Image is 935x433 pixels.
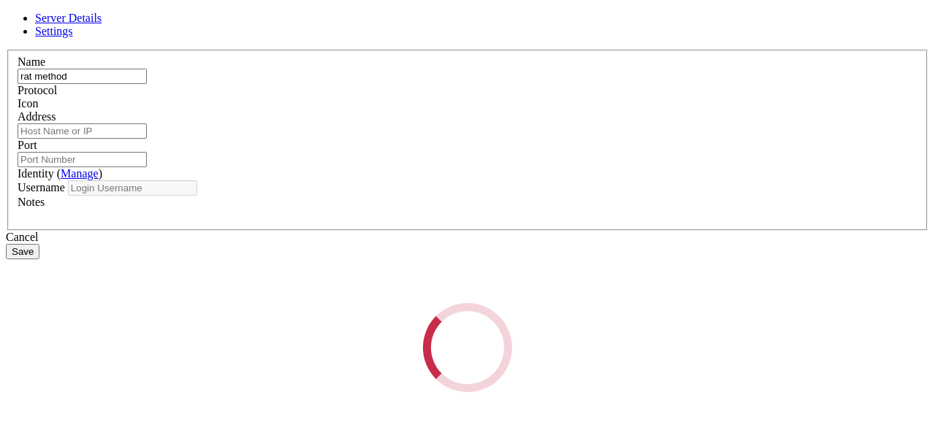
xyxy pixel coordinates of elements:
[18,196,45,208] label: Notes
[18,97,38,110] label: Icon
[18,181,65,193] label: Username
[18,123,147,139] input: Host Name or IP
[18,55,45,68] label: Name
[6,231,929,244] div: Cancel
[6,244,39,259] button: Save
[416,295,520,399] div: Loading...
[61,167,99,180] a: Manage
[18,139,37,151] label: Port
[18,167,102,180] label: Identity
[18,69,147,84] input: Server Name
[18,84,57,96] label: Protocol
[35,12,102,24] a: Server Details
[35,25,73,37] a: Settings
[18,152,147,167] input: Port Number
[57,167,102,180] span: ( )
[68,180,197,196] input: Login Username
[18,110,56,123] label: Address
